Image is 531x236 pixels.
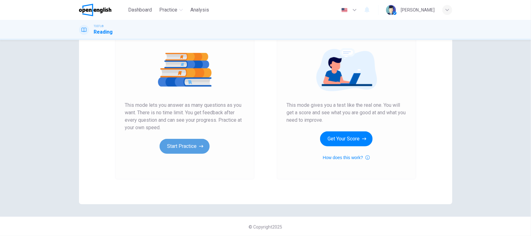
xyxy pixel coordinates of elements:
[188,4,212,16] button: Analysis
[125,101,245,131] span: This mode lets you answer as many questions as you want. There is no time limit. You get feedback...
[320,131,373,146] button: Get Your Score
[190,6,209,14] span: Analysis
[401,6,435,14] div: [PERSON_NAME]
[287,101,406,124] span: This mode gives you a test like the real one. You will get a score and see what you are good at a...
[157,4,185,16] button: Practice
[160,139,210,154] button: Start Practice
[126,4,154,16] button: Dashboard
[159,6,177,14] span: Practice
[94,28,113,36] h1: Reading
[94,24,104,28] span: TOEFL®
[341,8,348,12] img: en
[79,4,112,16] img: OpenEnglish logo
[249,224,282,229] span: © Copyright 2025
[79,4,126,16] a: OpenEnglish logo
[128,6,152,14] span: Dashboard
[323,154,370,161] button: How does this work?
[386,5,396,15] img: Profile picture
